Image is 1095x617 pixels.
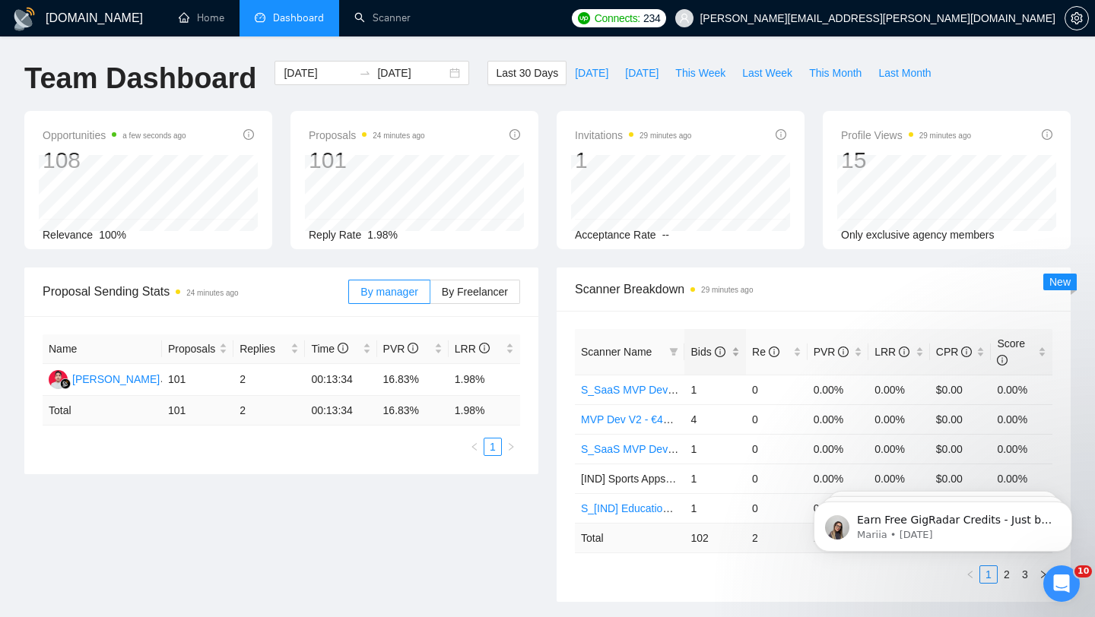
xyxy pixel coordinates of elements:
td: 0.00% [991,404,1052,434]
button: [DATE] [617,61,667,85]
th: Proposals [162,334,233,364]
span: Time [311,343,348,355]
span: info-circle [776,129,786,140]
button: Last Week [734,61,801,85]
td: 1 [684,493,746,523]
td: 102 [684,523,746,552]
td: 0.00% [868,434,930,464]
time: a few seconds ago [122,131,186,140]
span: info-circle [509,129,520,140]
td: Total [575,523,684,552]
span: Last Month [878,65,931,81]
td: 0.00% [868,404,930,434]
span: 100% [99,229,126,241]
td: 0 [746,404,808,434]
a: searchScanner [354,11,411,24]
time: 24 minutes ago [186,289,238,297]
td: 0.00% [991,434,1052,464]
td: 2 [746,523,808,552]
input: Start date [284,65,353,81]
span: 1.98% [367,229,398,241]
a: S_SaaS MVP Dev V1 - €40/5k€ [581,443,731,455]
td: 0.00% [808,464,869,493]
span: info-circle [899,346,909,357]
span: Acceptance Rate [575,229,656,241]
span: PVR [814,346,849,358]
a: S_SaaS MVP Dev V2 - €40/5k€ [581,384,731,396]
td: $0.00 [930,375,992,404]
span: Proposals [168,340,216,357]
span: Score [997,337,1025,366]
span: info-circle [961,346,972,357]
td: 0.00% [991,375,1052,404]
span: to [359,67,371,79]
td: 0.00% [808,434,869,464]
td: 00:13:34 [305,364,376,396]
td: 0.00% [808,404,869,434]
span: [DATE] [575,65,608,81]
td: 0 [746,375,808,404]
span: right [506,442,516,451]
td: 16.83 % [377,396,449,426]
li: Previous Page [465,438,484,456]
td: 0.00% [991,464,1052,493]
span: 10 [1074,565,1092,577]
span: user [679,13,690,24]
span: dashboard [255,12,265,23]
time: 29 minutes ago [919,131,971,140]
a: setting [1065,12,1089,24]
td: 00:13:34 [305,396,376,426]
span: info-circle [997,355,1008,365]
span: setting [1065,12,1088,24]
td: 4 [684,404,746,434]
img: gigradar-bm.png [60,378,71,389]
iframe: Intercom notifications message [791,470,1095,576]
a: 1 [484,438,501,455]
span: Relevance [43,229,93,241]
img: AK [49,370,68,389]
span: LRR [874,346,909,358]
div: 1 [575,146,691,175]
td: 0.00% [868,464,930,493]
a: MVP Dev V2 - €40/5k€ [581,413,689,426]
td: 1.98% [449,364,520,396]
span: -- [662,229,669,241]
span: [DATE] [625,65,659,81]
th: Name [43,334,162,364]
a: S_[IND] Education Apps V1 - €40/5k€ [581,502,758,514]
span: CPR [936,346,972,358]
a: homeHome [179,11,224,24]
button: setting [1065,6,1089,30]
span: filter [669,347,678,356]
th: Replies [233,334,305,364]
h1: Team Dashboard [24,61,256,97]
span: This Week [675,65,725,81]
span: Invitations [575,126,691,144]
li: Previous Page [961,565,979,584]
span: info-circle [338,343,348,353]
span: PVR [383,343,419,355]
span: [IND] Sports Apps V1 - $50/5k€ [581,473,729,485]
span: By manager [360,286,417,298]
li: Next Page [502,438,520,456]
span: info-circle [479,343,490,353]
td: 1.98 % [449,396,520,426]
a: AK[PERSON_NAME] [49,372,160,384]
span: info-circle [408,343,418,353]
td: $0.00 [930,434,992,464]
span: Profile Views [841,126,971,144]
td: $0.00 [930,404,992,434]
span: Bids [690,346,725,358]
time: 24 minutes ago [373,131,424,140]
img: logo [12,7,36,31]
span: Last 30 Days [496,65,558,81]
time: 29 minutes ago [701,286,753,294]
span: Reply Rate [309,229,361,241]
span: Scanner Breakdown [575,280,1052,299]
td: 101 [162,364,233,396]
div: 15 [841,146,971,175]
td: 0 [746,434,808,464]
span: Opportunities [43,126,186,144]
